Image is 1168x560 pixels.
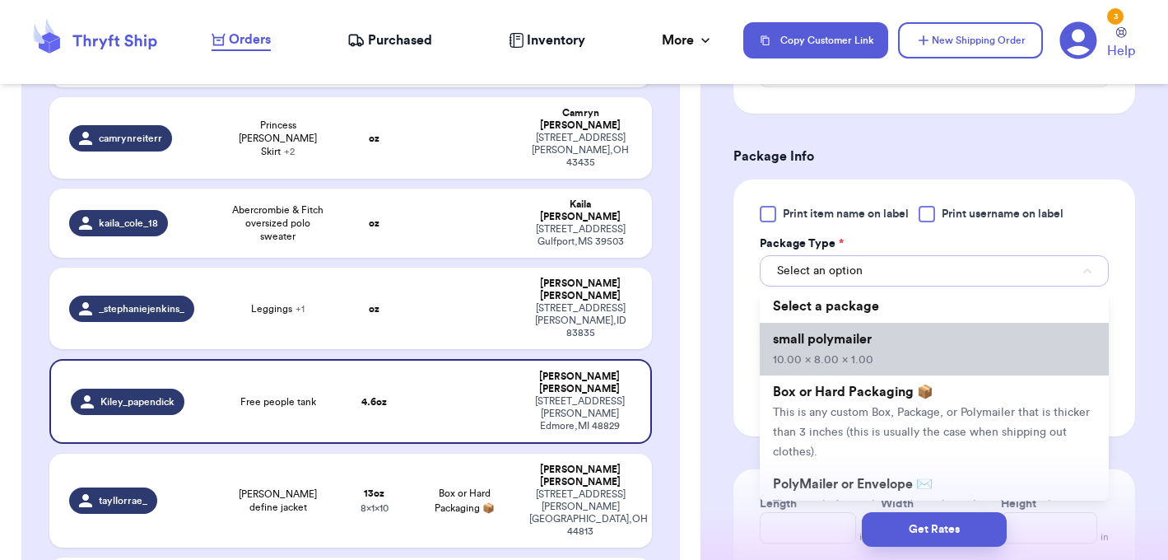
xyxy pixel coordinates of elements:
[760,236,844,252] label: Package Type
[529,132,632,169] div: [STREET_ADDRESS] [PERSON_NAME] , OH 43435
[347,30,432,50] a: Purchased
[99,132,162,145] span: camrynreiterr
[364,488,384,498] strong: 13 oz
[509,30,585,50] a: Inventory
[228,488,328,514] span: [PERSON_NAME] define jacket
[743,22,888,58] button: Copy Customer Link
[368,30,432,50] span: Purchased
[529,198,632,223] div: Kaila [PERSON_NAME]
[361,397,387,407] strong: 4.6 oz
[773,300,879,313] span: Select a package
[529,488,632,538] div: [STREET_ADDRESS][PERSON_NAME] [GEOGRAPHIC_DATA] , OH 44813
[1107,27,1135,61] a: Help
[228,203,328,243] span: Abercrombie & Fitch oversized polo sweater
[773,354,873,366] span: 10.00 x 8.00 x 1.00
[295,304,305,314] span: + 1
[733,147,1135,166] h3: Package Info
[529,371,631,395] div: [PERSON_NAME] [PERSON_NAME]
[435,488,495,513] span: Box or Hard Packaging 📦
[529,278,632,302] div: [PERSON_NAME] [PERSON_NAME]
[529,464,632,488] div: [PERSON_NAME] [PERSON_NAME]
[361,503,389,513] span: 8 x 1 x 10
[529,302,632,339] div: [STREET_ADDRESS] [PERSON_NAME] , ID 83835
[212,30,271,51] a: Orders
[773,407,1090,458] span: This is any custom Box, Package, or Polymailer that is thicker than 3 inches (this is usually the...
[229,30,271,49] span: Orders
[1107,8,1124,25] div: 3
[284,147,295,156] span: + 2
[251,302,305,315] span: Leggings
[369,304,379,314] strong: oz
[783,206,909,222] span: Print item name on label
[1107,41,1135,61] span: Help
[662,30,714,50] div: More
[369,218,379,228] strong: oz
[529,223,632,248] div: [STREET_ADDRESS] Gulfport , MS 39503
[773,333,872,346] span: small polymailer
[529,395,631,432] div: [STREET_ADDRESS][PERSON_NAME] Edmore , MI 48829
[777,263,863,279] span: Select an option
[760,255,1109,287] button: Select an option
[773,478,933,491] span: PolyMailer or Envelope ✉️
[862,512,1007,547] button: Get Rates
[369,133,379,143] strong: oz
[1059,21,1097,59] a: 3
[898,22,1043,58] button: New Shipping Order
[773,385,933,399] span: Box or Hard Packaging 📦
[99,494,147,507] span: tayllorrae_
[529,107,632,132] div: Camryn [PERSON_NAME]
[99,302,184,315] span: _stephaniejenkins_
[527,30,585,50] span: Inventory
[100,395,175,408] span: Kiley_papendick
[942,206,1063,222] span: Print username on label
[228,119,328,158] span: Princess [PERSON_NAME] Skirt
[99,217,158,230] span: kaila_cole_18
[240,395,316,408] span: Free people tank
